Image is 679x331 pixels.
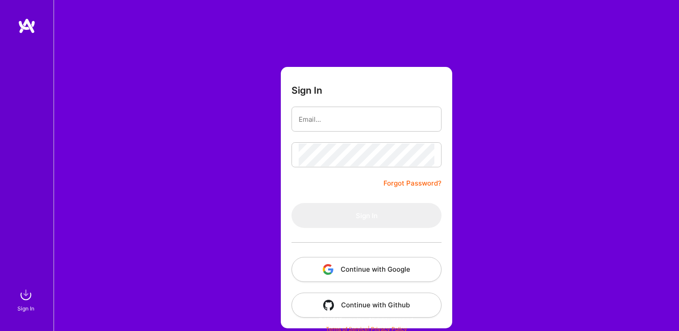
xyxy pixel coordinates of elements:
div: Sign In [17,304,34,313]
button: Continue with Github [292,293,442,318]
img: icon [323,264,333,275]
img: sign in [17,286,35,304]
img: logo [18,18,36,34]
h3: Sign In [292,85,322,96]
img: icon [323,300,334,310]
button: Sign In [292,203,442,228]
input: Email... [299,108,434,131]
div: © 2025 ATeams Inc., All rights reserved. [54,308,679,331]
a: Forgot Password? [383,178,442,189]
button: Continue with Google [292,257,442,282]
a: sign inSign In [19,286,35,313]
